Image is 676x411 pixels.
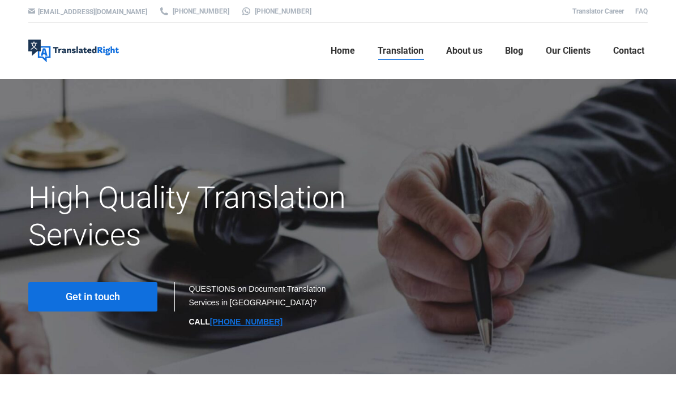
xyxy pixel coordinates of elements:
[189,317,283,326] strong: CALL
[28,40,119,62] img: Translated Right
[572,7,624,15] a: Translator Career
[378,45,423,57] span: Translation
[610,33,648,69] a: Contact
[28,282,157,312] a: Get in touch
[635,7,648,15] a: FAQ
[241,6,311,16] a: [PHONE_NUMBER]
[542,33,594,69] a: Our Clients
[210,317,283,326] a: [PHONE_NUMBER]
[28,179,435,254] h1: High Quality Translation Services
[446,45,482,57] span: About us
[502,33,527,69] a: Blog
[66,291,120,302] span: Get in touch
[505,45,523,57] span: Blog
[374,33,427,69] a: Translation
[327,33,358,69] a: Home
[443,33,486,69] a: About us
[613,45,644,57] span: Contact
[159,6,229,16] a: [PHONE_NUMBER]
[331,45,355,57] span: Home
[38,8,147,16] a: [EMAIL_ADDRESS][DOMAIN_NAME]
[546,45,591,57] span: Our Clients
[189,282,327,328] div: QUESTIONS on Document Translation Services in [GEOGRAPHIC_DATA]?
